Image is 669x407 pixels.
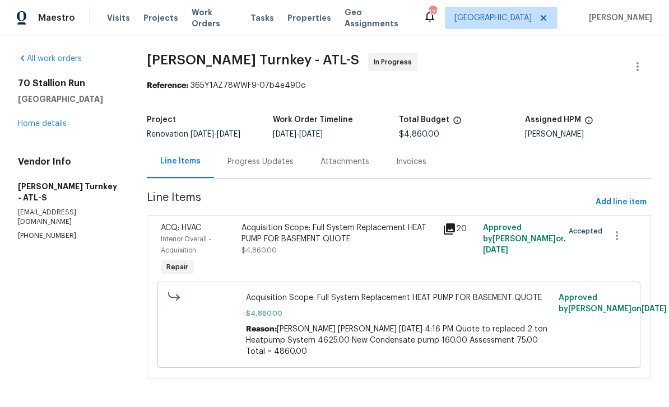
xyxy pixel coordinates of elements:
h5: Total Budget [399,116,449,124]
span: [GEOGRAPHIC_DATA] [454,12,532,24]
span: [PERSON_NAME] [PERSON_NAME] [DATE] 4:16 PM Quote to replaced 2 ton Heatpump System 4625.00 New Co... [246,325,547,355]
span: Geo Assignments [345,7,410,29]
span: [DATE] [217,130,240,138]
span: Maestro [38,12,75,24]
span: Projects [143,12,178,24]
h5: Work Order Timeline [273,116,353,124]
h5: [PERSON_NAME] Turnkey - ATL-S [18,181,120,203]
div: Line Items [160,156,201,167]
button: Add line item [591,192,651,213]
span: The hpm assigned to this work order. [584,116,593,130]
p: [EMAIL_ADDRESS][DOMAIN_NAME] [18,208,120,227]
a: Home details [18,120,67,128]
b: Reference: [147,82,188,90]
span: Renovation [147,130,240,138]
span: Repair [162,261,193,273]
div: 365Y1AZ78WWF9-07b4e490c [147,80,651,91]
div: 20 [443,222,476,236]
span: Reason: [246,325,277,333]
div: Progress Updates [227,156,294,167]
span: [DATE] [191,130,214,138]
div: [PERSON_NAME] [525,130,651,138]
span: In Progress [374,57,416,68]
span: Approved by [PERSON_NAME] on [559,294,667,313]
a: All work orders [18,55,82,63]
span: Approved by [PERSON_NAME] on [483,224,566,254]
div: Invoices [396,156,426,167]
span: Acquisition Scope: Full System Replacement HEAT PUMP FOR BASEMENT QUOTE [246,292,551,303]
span: $4,860.00 [246,308,551,319]
span: Tasks [250,14,274,22]
span: - [191,130,240,138]
span: - [273,130,323,138]
span: ACQ: HVAC [161,224,201,232]
p: [PHONE_NUMBER] [18,231,120,241]
span: [PERSON_NAME] Turnkey - ATL-S [147,53,359,67]
span: [DATE] [483,246,508,254]
span: Add line item [596,195,647,209]
span: Accepted [569,226,607,237]
h5: [GEOGRAPHIC_DATA] [18,93,120,105]
span: Properties [287,12,331,24]
span: Work Orders [192,7,237,29]
div: Attachments [320,156,369,167]
span: The total cost of line items that have been proposed by Opendoor. This sum includes line items th... [453,116,462,130]
h5: Project [147,116,176,124]
span: $4,860.00 [399,130,439,138]
div: 121 [429,7,436,18]
span: [DATE] [299,130,323,138]
h5: Assigned HPM [525,116,581,124]
span: $4,860.00 [241,247,277,254]
span: Interior Overall - Acquisition [161,236,211,254]
span: [DATE] [273,130,296,138]
span: Visits [107,12,130,24]
h2: 70 Stallion Run [18,78,120,89]
div: Acquisition Scope: Full System Replacement HEAT PUMP FOR BASEMENT QUOTE [241,222,436,245]
span: [PERSON_NAME] [584,12,652,24]
span: [DATE] [642,305,667,313]
h4: Vendor Info [18,156,120,167]
span: Line Items [147,192,591,213]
